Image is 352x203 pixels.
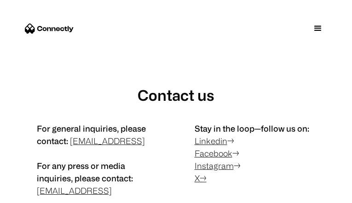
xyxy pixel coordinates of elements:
[37,186,112,195] a: [EMAIL_ADDRESS]
[37,161,133,183] span: For any press or media inquiries, please contact:
[195,174,200,183] a: X
[195,136,227,145] a: Linkedin
[138,87,214,104] h1: Contact us
[304,15,332,42] div: menu
[37,124,146,145] span: For general inquiries, please contact:
[70,136,145,145] a: [EMAIL_ADDRESS]
[195,149,232,158] a: Facebook
[9,186,55,200] aside: Language selected: English
[200,174,207,183] a: →
[18,187,55,200] ul: Language list
[195,122,316,185] p: → → →
[195,124,309,133] span: Stay in the loop—follow us on:
[20,22,74,35] a: home
[195,161,234,170] a: Instagram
